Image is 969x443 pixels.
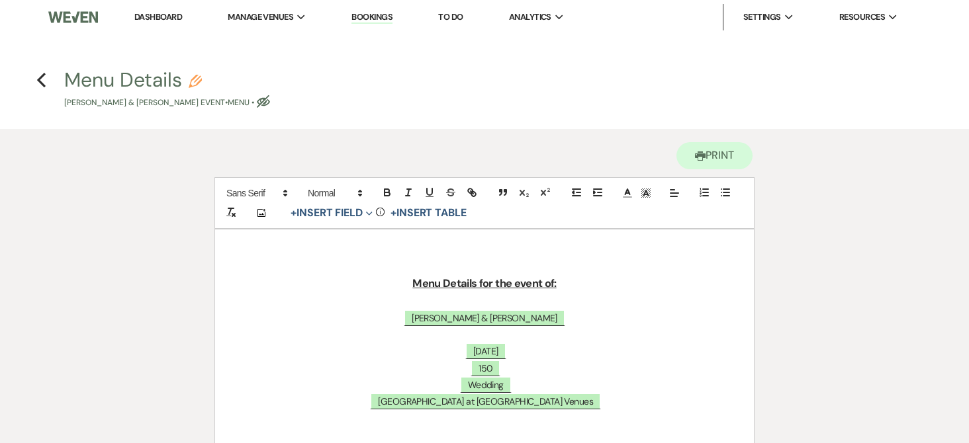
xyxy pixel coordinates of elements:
[637,185,655,201] span: Text Background Color
[404,309,565,326] span: [PERSON_NAME] & [PERSON_NAME]
[743,11,781,24] span: Settings
[302,185,367,201] span: Header Formats
[460,376,512,393] span: Wedding
[286,205,377,221] button: Insert Field
[351,11,392,24] a: Bookings
[64,70,270,109] button: Menu Details[PERSON_NAME] & [PERSON_NAME] Event•Menu •
[291,208,297,218] span: +
[228,11,293,24] span: Manage Venues
[839,11,885,24] span: Resources
[465,342,506,359] span: [DATE]
[391,208,396,218] span: +
[370,393,601,409] span: [GEOGRAPHIC_DATA] at [GEOGRAPHIC_DATA] Venues
[509,11,551,24] span: Analytics
[438,11,463,22] a: To Do
[48,3,98,31] img: Weven Logo
[618,185,637,201] span: Text Color
[134,11,182,22] a: Dashboard
[665,185,684,201] span: Alignment
[676,142,753,169] button: Print
[386,205,471,221] button: +Insert Table
[64,97,270,109] p: [PERSON_NAME] & [PERSON_NAME] Event • Menu •
[412,276,556,290] u: Menu Details for the event of:
[471,360,500,376] span: 150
